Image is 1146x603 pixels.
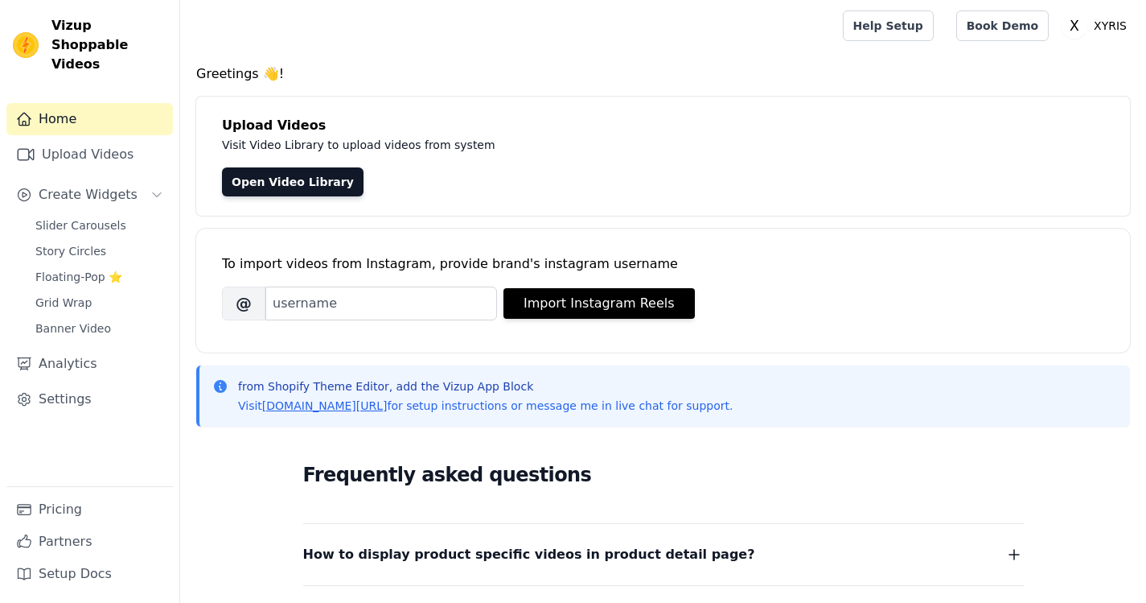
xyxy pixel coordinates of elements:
span: Slider Carousels [35,217,126,233]
button: Create Widgets [6,179,173,211]
a: Help Setup [843,10,934,41]
span: Banner Video [35,320,111,337]
a: Floating-Pop ⭐ [26,266,173,288]
a: Pricing [6,494,173,526]
h4: Upload Videos [222,116,1104,135]
button: How to display product specific videos in product detail page? [303,543,1024,566]
a: Open Video Library [222,167,364,196]
a: Book Demo [956,10,1049,41]
span: Floating-Pop ⭐ [35,269,122,285]
a: Partners [6,526,173,558]
a: Home [6,103,173,135]
button: Import Instagram Reels [503,288,695,319]
img: Vizup [13,32,39,58]
a: [DOMAIN_NAME][URL] [262,399,388,412]
p: Visit Video Library to upload videos from system [222,135,943,155]
a: Slider Carousels [26,214,173,237]
span: Vizup Shoppable Videos [51,16,166,74]
text: X [1070,18,1079,34]
a: Banner Video [26,317,173,340]
a: Settings [6,383,173,415]
div: To import videos from Instagram, provide brand's instagram username [222,254,1104,274]
a: Analytics [6,348,173,380]
a: Setup Docs [6,558,173,590]
span: Story Circles [35,243,106,259]
button: X XYRIS [1062,11,1133,40]
span: How to display product specific videos in product detail page? [303,543,755,566]
p: Visit for setup instructions or message me in live chat for support. [238,398,733,414]
a: Grid Wrap [26,291,173,314]
a: Upload Videos [6,138,173,171]
h2: Frequently asked questions [303,459,1024,491]
h4: Greetings 👋! [196,64,1130,84]
a: Story Circles [26,240,173,262]
input: username [265,287,497,320]
span: @ [222,287,265,320]
p: XYRIS [1087,11,1133,40]
p: from Shopify Theme Editor, add the Vizup App Block [238,378,733,394]
span: Create Widgets [39,185,138,204]
span: Grid Wrap [35,295,92,311]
